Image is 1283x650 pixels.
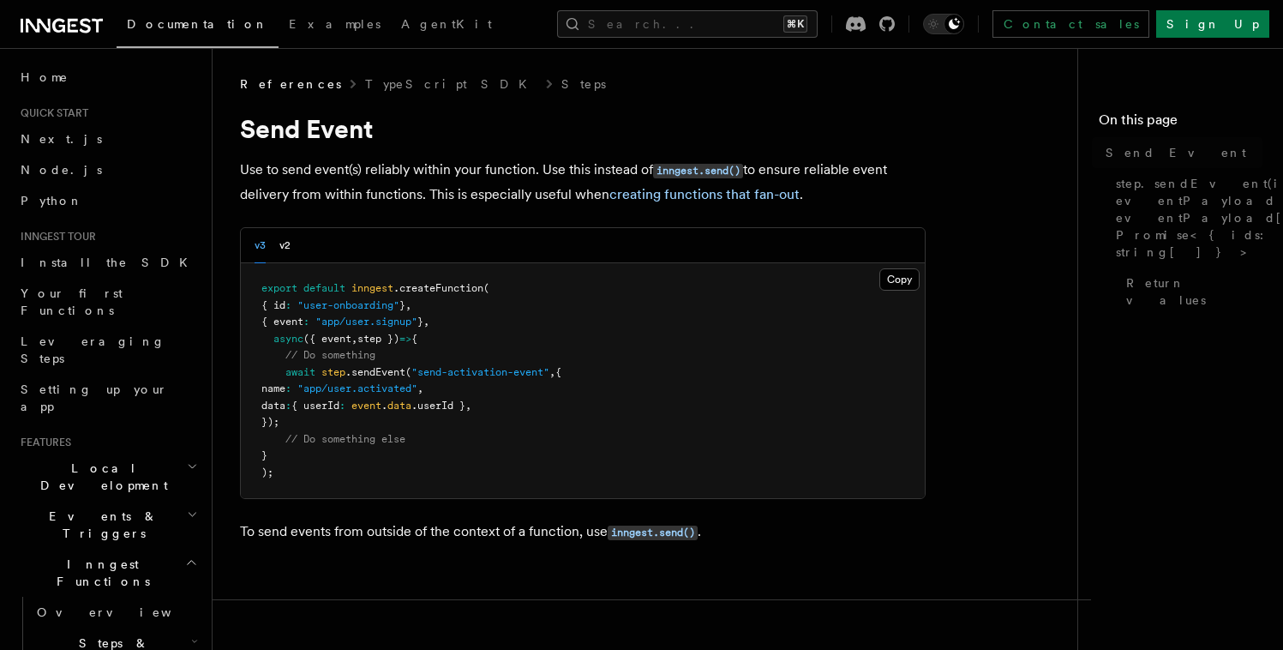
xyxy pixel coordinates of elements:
[240,113,926,144] h1: Send Event
[608,523,698,539] a: inngest.send()
[399,299,405,311] span: }
[14,326,201,374] a: Leveraging Steps
[1119,268,1262,316] a: Return values
[555,366,561,378] span: {
[285,433,405,445] span: // Do something else
[261,416,279,428] span: });
[14,154,201,185] a: Node.js
[14,508,187,542] span: Events & Triggers
[14,247,201,278] a: Install the SDK
[127,17,268,31] span: Documentation
[365,75,537,93] a: TypeScript SDK
[261,282,297,294] span: export
[261,382,285,394] span: name
[879,268,920,291] button: Copy
[351,282,393,294] span: inngest
[261,299,285,311] span: { id
[261,466,273,478] span: );
[21,163,102,177] span: Node.js
[14,436,71,449] span: Features
[285,400,291,412] span: :
[14,278,201,326] a: Your first Functions
[303,333,351,345] span: ({ event
[21,132,102,146] span: Next.js
[1106,144,1246,161] span: Send Event
[261,449,267,461] span: }
[417,316,423,328] span: }
[357,333,399,345] span: step })
[561,75,606,93] a: Steps
[21,286,123,317] span: Your first Functions
[1099,137,1262,168] a: Send Event
[303,282,345,294] span: default
[14,460,187,494] span: Local Development
[279,228,291,263] button: v2
[1109,168,1262,268] a: step.sendEvent(id, eventPayload | eventPayload[]): Promise<{ ids: string[] }>
[483,282,489,294] span: (
[291,400,339,412] span: { userId
[240,158,926,207] p: Use to send event(s) reliably within your function. Use this instead of to ensure reliable event ...
[289,17,381,31] span: Examples
[261,400,285,412] span: data
[21,194,83,208] span: Python
[557,10,818,38] button: Search...⌘K
[315,316,417,328] span: "app/user.signup"
[1099,110,1262,137] h4: On this page
[285,366,315,378] span: await
[549,366,555,378] span: ,
[273,333,303,345] span: async
[14,549,201,597] button: Inngest Functions
[339,400,345,412] span: :
[14,556,185,590] span: Inngest Functions
[21,256,198,269] span: Install the SDK
[21,382,168,413] span: Setting up your app
[465,400,471,412] span: ,
[14,453,201,501] button: Local Development
[14,501,201,549] button: Events & Triggers
[783,15,807,33] kbd: ⌘K
[261,316,303,328] span: { event
[14,185,201,216] a: Python
[30,597,201,628] a: Overview
[297,382,417,394] span: "app/user.activated"
[405,366,411,378] span: (
[923,14,964,34] button: Toggle dark mode
[992,10,1149,38] a: Contact sales
[285,299,291,311] span: :
[14,62,201,93] a: Home
[279,5,391,46] a: Examples
[393,282,483,294] span: .createFunction
[405,299,411,311] span: ,
[411,333,417,345] span: {
[411,366,549,378] span: "send-activation-event"
[609,186,800,202] a: creating functions that fan-out
[14,123,201,154] a: Next.js
[387,400,411,412] span: data
[381,400,387,412] span: .
[417,382,423,394] span: ,
[1126,274,1262,309] span: Return values
[37,605,213,619] span: Overview
[351,400,381,412] span: event
[391,5,502,46] a: AgentKit
[303,316,309,328] span: :
[1156,10,1269,38] a: Sign Up
[399,333,411,345] span: =>
[14,230,96,244] span: Inngest tour
[653,161,743,178] a: inngest.send()
[423,316,429,328] span: ,
[14,374,201,422] a: Setting up your app
[321,366,345,378] span: step
[21,334,165,365] span: Leveraging Steps
[608,526,698,540] code: inngest.send()
[255,228,266,263] button: v3
[117,5,279,48] a: Documentation
[351,333,357,345] span: ,
[285,349,375,361] span: // Do something
[21,69,69,86] span: Home
[240,520,926,545] p: To send events from outside of the context of a function, use .
[240,75,341,93] span: References
[653,164,743,178] code: inngest.send()
[297,299,399,311] span: "user-onboarding"
[285,382,291,394] span: :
